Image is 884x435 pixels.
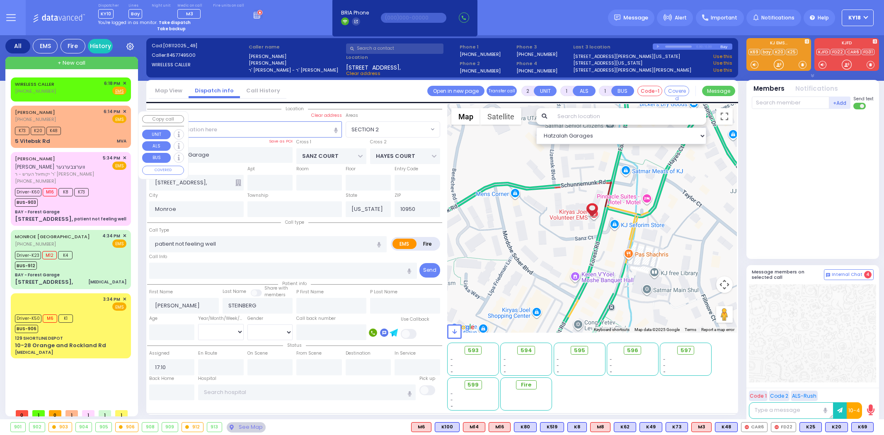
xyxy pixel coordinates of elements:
[58,188,73,196] span: K8
[411,422,431,432] div: ALS KJ
[264,292,286,298] span: members
[715,422,738,432] div: K48
[847,402,862,419] button: 10-4
[149,289,173,295] label: First Name
[395,166,418,172] label: Entry Code
[786,49,797,55] a: K25
[639,422,662,432] div: K49
[128,3,142,8] label: Lines
[5,39,30,53] div: All
[123,80,126,87] span: ✕
[720,43,732,50] div: Bay
[15,171,100,178] span: ר' יקותיאל הערש - ר' [PERSON_NAME]
[15,163,85,170] span: [PERSON_NAME] ווערצבערגער
[112,162,126,170] span: EMS
[249,67,343,74] label: ר' [PERSON_NAME] - ר' [PERSON_NAME]
[713,67,732,74] a: Use this
[177,3,203,8] label: Medic on call
[691,422,712,432] div: M3
[567,422,587,432] div: BLS
[112,115,126,123] span: EMS
[791,391,818,401] button: ALS-Rush
[825,422,848,432] div: K20
[521,346,532,355] span: 594
[460,60,513,67] span: Phone 2
[116,423,138,432] div: 906
[851,422,874,432] div: BLS
[516,43,570,51] span: Phone 3
[33,39,58,53] div: EMS
[123,108,126,115] span: ✕
[98,9,114,19] span: KY10
[15,272,60,278] div: BAY - Forest Garage
[516,51,557,57] label: [PHONE_NUMBER]
[534,86,557,96] button: UNIT
[514,422,537,432] div: K80
[467,381,479,389] span: 599
[573,86,596,96] button: ALS
[149,227,169,234] label: Call Type
[149,350,170,357] label: Assigned
[74,188,89,196] span: K73
[149,87,189,94] a: Map View
[296,350,322,357] label: From Scene
[15,116,56,123] span: [PHONE_NUMBER]
[223,288,246,295] label: Last Name
[829,97,851,109] button: +Add
[278,280,311,287] span: Patient info
[123,232,126,239] span: ✕
[460,43,513,51] span: Phone 1
[58,314,73,323] span: K1
[31,127,45,135] span: K20
[235,179,241,186] span: Other building occupants
[666,422,688,432] div: K73
[346,43,443,54] input: Search a contact
[346,122,429,137] span: SECTION 2
[752,97,829,109] input: Search member
[639,422,662,432] div: BLS
[450,391,453,397] span: -
[296,166,309,172] label: Room
[702,86,735,96] button: Message
[799,422,822,432] div: K25
[112,302,126,311] span: EMS
[480,108,521,125] button: Show satellite imagery
[557,362,559,369] span: -
[15,233,90,240] a: MONROE [GEOGRAPHIC_DATA]
[15,178,56,184] span: [PHONE_NUMBER]
[341,9,369,17] span: BRIA Phone
[142,166,184,175] button: COVERED
[610,356,612,362] span: -
[311,112,342,119] label: Clear address
[427,86,484,96] a: Open in new page
[691,422,712,432] div: ALS
[614,422,636,432] div: K62
[247,315,263,322] label: Gender
[149,121,342,137] input: Search location here
[32,410,45,416] span: 1
[745,425,749,429] img: red-radio-icon.svg
[142,423,158,432] div: 908
[540,422,564,432] div: BLS
[711,14,737,22] span: Important
[15,278,73,286] div: [STREET_ADDRESS],
[61,39,85,53] div: Fire
[610,362,612,369] span: -
[296,315,336,322] label: Call back number
[557,369,559,375] span: -
[123,155,126,162] span: ✕
[416,239,439,249] label: Fire
[247,192,268,199] label: Township
[557,356,559,362] span: -
[15,188,41,196] span: Driver-K60
[29,423,45,432] div: 902
[15,209,60,215] div: BAY - Forest Garage
[450,397,453,403] span: -
[11,423,25,432] div: 901
[675,14,687,22] span: Alert
[142,130,171,140] button: UNIT
[15,198,38,207] span: BUS-903
[213,3,244,8] label: Fire units on call
[419,375,435,382] label: Pick up
[842,10,874,26] button: KY18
